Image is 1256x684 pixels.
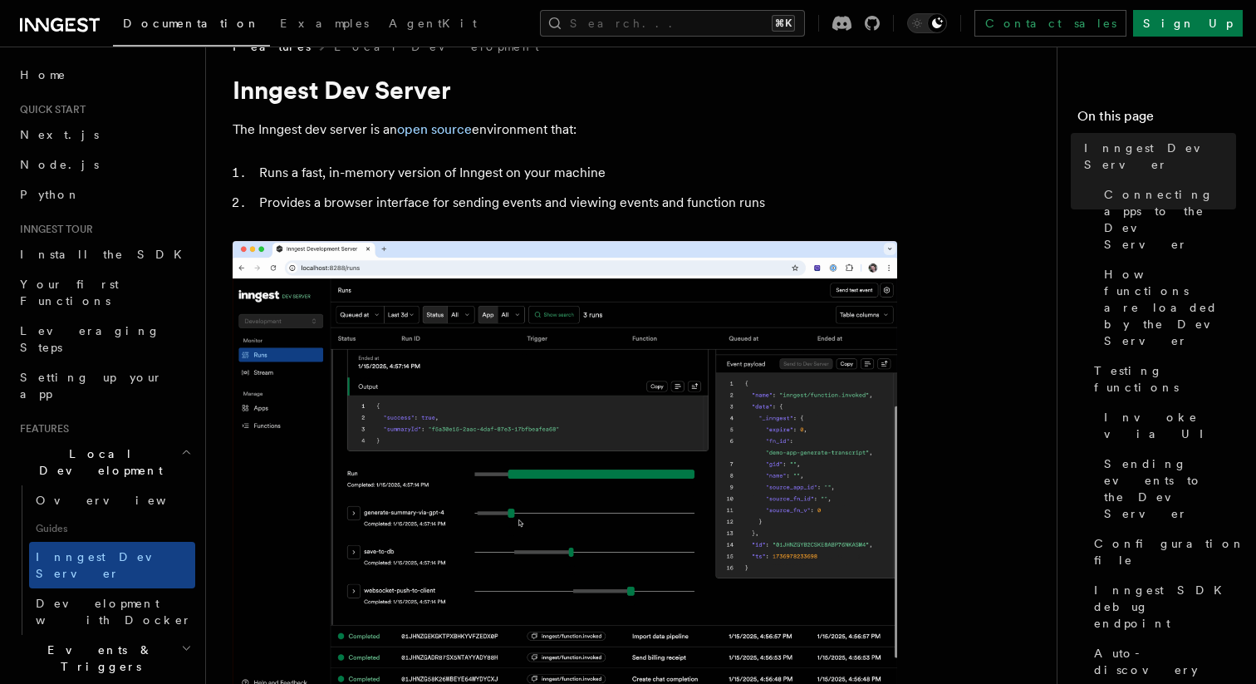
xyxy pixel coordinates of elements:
[36,494,207,507] span: Overview
[1133,10,1243,37] a: Sign Up
[1094,582,1236,632] span: Inngest SDK debug endpoint
[13,120,195,150] a: Next.js
[1087,575,1236,638] a: Inngest SDK debug endpoint
[20,371,163,401] span: Setting up your app
[29,485,195,515] a: Overview
[20,128,99,141] span: Next.js
[1104,266,1236,349] span: How functions are loaded by the Dev Server
[20,324,160,354] span: Leveraging Steps
[1097,180,1236,259] a: Connecting apps to the Dev Server
[1094,362,1236,396] span: Testing functions
[540,10,805,37] button: Search...⌘K
[389,17,477,30] span: AgentKit
[280,17,369,30] span: Examples
[1104,186,1236,253] span: Connecting apps to the Dev Server
[254,161,897,185] li: Runs a fast, in-memory version of Inngest on your machine
[1077,133,1236,180] a: Inngest Dev Server
[29,588,195,635] a: Development with Docker
[1087,529,1236,575] a: Configuration file
[233,75,897,105] h1: Inngest Dev Server
[1104,409,1236,442] span: Invoke via UI
[20,278,119,308] span: Your first Functions
[13,239,195,269] a: Install the SDK
[1084,140,1236,173] span: Inngest Dev Server
[1097,402,1236,449] a: Invoke via UI
[397,121,472,137] a: open source
[13,422,69,435] span: Features
[123,17,260,30] span: Documentation
[13,223,93,236] span: Inngest tour
[233,118,897,141] p: The Inngest dev server is an environment that:
[1094,535,1245,568] span: Configuration file
[1087,356,1236,402] a: Testing functions
[29,542,195,588] a: Inngest Dev Server
[13,485,195,635] div: Local Development
[13,439,195,485] button: Local Development
[36,597,192,627] span: Development with Docker
[20,66,66,83] span: Home
[1097,449,1236,529] a: Sending events to the Dev Server
[13,642,181,675] span: Events & Triggers
[13,362,195,409] a: Setting up your app
[13,150,195,180] a: Node.js
[13,635,195,682] button: Events & Triggers
[13,445,181,479] span: Local Development
[13,316,195,362] a: Leveraging Steps
[1097,259,1236,356] a: How functions are loaded by the Dev Server
[113,5,270,47] a: Documentation
[20,248,192,261] span: Install the SDK
[974,10,1126,37] a: Contact sales
[270,5,379,45] a: Examples
[13,103,86,116] span: Quick start
[13,269,195,316] a: Your first Functions
[20,158,99,171] span: Node.js
[13,60,195,90] a: Home
[13,180,195,209] a: Python
[772,15,795,32] kbd: ⌘K
[379,5,487,45] a: AgentKit
[254,191,897,214] li: Provides a browser interface for sending events and viewing events and function runs
[36,550,178,580] span: Inngest Dev Server
[29,515,195,542] span: Guides
[1104,455,1236,522] span: Sending events to the Dev Server
[1094,645,1236,678] span: Auto-discovery
[907,13,947,33] button: Toggle dark mode
[1077,106,1236,133] h4: On this page
[20,188,81,201] span: Python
